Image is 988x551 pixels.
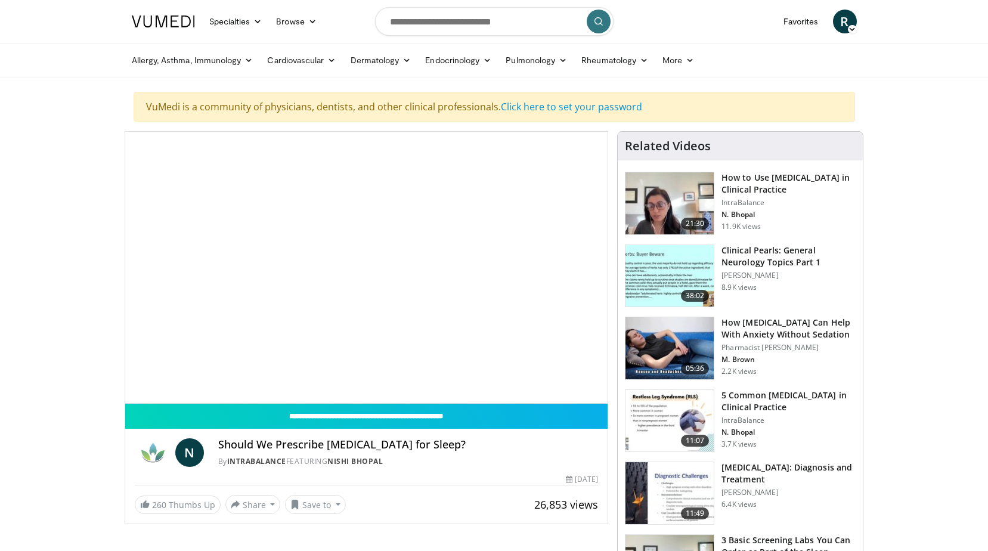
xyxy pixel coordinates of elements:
[135,438,171,467] img: IntraBalance
[625,317,856,380] a: 05:36 How [MEDICAL_DATA] Can Help With Anxiety Without Sedation Pharmacist [PERSON_NAME] M. Brown...
[501,100,642,113] a: Click here to set your password
[260,48,343,72] a: Cardiovascular
[327,456,383,466] a: Nishi Bhopal
[776,10,826,33] a: Favorites
[134,92,855,122] div: VuMedi is a community of physicians, dentists, and other clinical professionals.
[721,271,856,280] p: [PERSON_NAME]
[721,198,856,208] p: IntraBalance
[227,456,286,466] a: IntraBalance
[625,244,856,308] a: 38:02 Clinical Pearls: General Neurology Topics Part 1 [PERSON_NAME] 8.9K views
[625,389,856,453] a: 11:07 5 Common [MEDICAL_DATA] in Clinical Practice IntraBalance N. Bhopal 3.7K views
[625,317,714,379] img: 7bfe4765-2bdb-4a7e-8d24-83e30517bd33.150x105_q85_crop-smart_upscale.jpg
[132,16,195,27] img: VuMedi Logo
[721,222,761,231] p: 11.9K views
[625,139,711,153] h4: Related Videos
[498,48,574,72] a: Pulmonology
[833,10,857,33] a: R
[625,390,714,452] img: e41a58fc-c8b3-4e06-accc-3dd0b2ae14cc.150x105_q85_crop-smart_upscale.jpg
[269,10,324,33] a: Browse
[125,48,261,72] a: Allergy, Asthma, Immunology
[625,245,714,307] img: 91ec4e47-6cc3-4d45-a77d-be3eb23d61cb.150x105_q85_crop-smart_upscale.jpg
[721,172,856,196] h3: How to Use [MEDICAL_DATA] in Clinical Practice
[574,48,655,72] a: Rheumatology
[625,172,714,234] img: 662646f3-24dc-48fd-91cb-7f13467e765c.150x105_q85_crop-smart_upscale.jpg
[721,244,856,268] h3: Clinical Pearls: General Neurology Topics Part 1
[721,500,757,509] p: 6.4K views
[285,495,346,514] button: Save to
[721,283,757,292] p: 8.9K views
[343,48,419,72] a: Dermatology
[125,132,608,404] video-js: Video Player
[681,218,710,230] span: 21:30
[375,7,614,36] input: Search topics, interventions
[202,10,270,33] a: Specialties
[534,497,598,512] span: 26,853 views
[625,462,714,524] img: 6e0bc43b-d42b-409a-85fd-0f454729f2ca.150x105_q85_crop-smart_upscale.jpg
[721,367,757,376] p: 2.2K views
[721,428,856,437] p: N. Bhopal
[721,210,856,219] p: N. Bhopal
[655,48,701,72] a: More
[721,355,856,364] p: M. Brown
[135,496,221,514] a: 260 Thumbs Up
[681,435,710,447] span: 11:07
[721,416,856,425] p: IntraBalance
[418,48,498,72] a: Endocrinology
[218,456,599,467] div: By FEATURING
[175,438,204,467] a: N
[721,439,757,449] p: 3.7K views
[721,488,856,497] p: [PERSON_NAME]
[721,317,856,340] h3: How [MEDICAL_DATA] Can Help With Anxiety Without Sedation
[721,343,856,352] p: Pharmacist [PERSON_NAME]
[681,507,710,519] span: 11:49
[225,495,281,514] button: Share
[721,462,856,485] h3: [MEDICAL_DATA]: Diagnosis and Treatment
[625,172,856,235] a: 21:30 How to Use [MEDICAL_DATA] in Clinical Practice IntraBalance N. Bhopal 11.9K views
[681,363,710,374] span: 05:36
[681,290,710,302] span: 38:02
[721,389,856,413] h3: 5 Common [MEDICAL_DATA] in Clinical Practice
[152,499,166,510] span: 260
[566,474,598,485] div: [DATE]
[625,462,856,525] a: 11:49 [MEDICAL_DATA]: Diagnosis and Treatment [PERSON_NAME] 6.4K views
[218,438,599,451] h4: Should We Prescribe [MEDICAL_DATA] for Sleep?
